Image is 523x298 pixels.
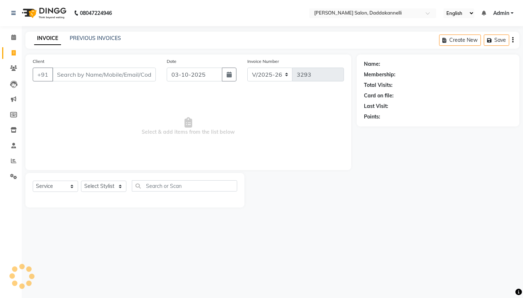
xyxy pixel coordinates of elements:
[364,60,380,68] div: Name:
[484,35,509,46] button: Save
[132,180,237,192] input: Search or Scan
[364,92,394,100] div: Card on file:
[167,58,177,65] label: Date
[19,3,68,23] img: logo
[70,35,121,41] a: PREVIOUS INVOICES
[52,68,156,81] input: Search by Name/Mobile/Email/Code
[80,3,112,23] b: 08047224946
[439,35,481,46] button: Create New
[364,102,388,110] div: Last Visit:
[33,90,344,163] span: Select & add items from the list below
[33,58,44,65] label: Client
[364,113,380,121] div: Points:
[34,32,61,45] a: INVOICE
[364,81,393,89] div: Total Visits:
[247,58,279,65] label: Invoice Number
[33,68,53,81] button: +91
[364,71,396,78] div: Membership:
[493,9,509,17] span: Admin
